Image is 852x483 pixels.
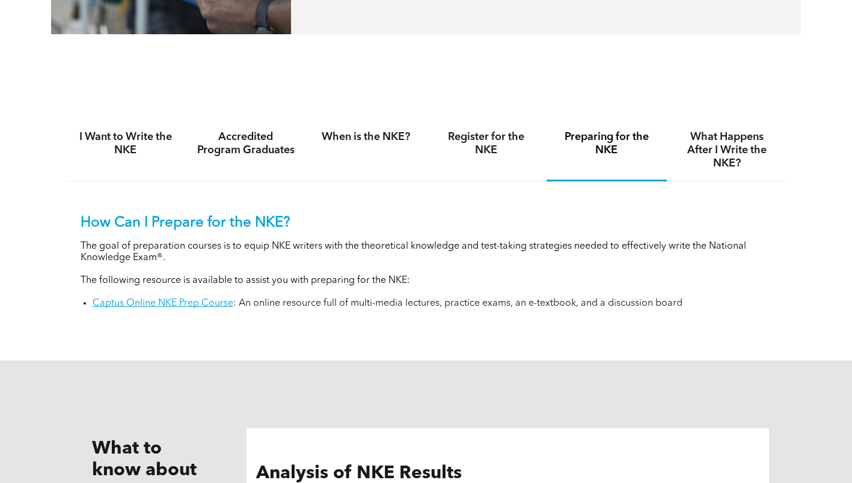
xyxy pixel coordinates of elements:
[557,130,656,157] h4: Preparing for the NKE
[197,130,295,157] h4: Accredited Program Graduates
[93,299,233,308] a: Captus Online NKE Prep Course
[93,298,772,309] li: : An online resource full of multi-media lectures, practice exams, an e-textbook, and a discussio...
[256,464,462,482] span: Analysis of NKE Results
[81,275,772,287] p: The following resource is available to assist you with preparing for the NKE:
[437,130,536,157] h4: Register for the NKE
[81,241,772,264] p: The goal of preparation courses is to equip NKE writers with the theoretical knowledge and test-t...
[678,130,776,170] h4: What Happens After I Write the NKE?
[76,130,175,157] h4: I Want to Write the NKE
[81,214,772,232] p: How Can I Prepare for the NKE?
[317,130,415,144] h4: When is the NKE?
